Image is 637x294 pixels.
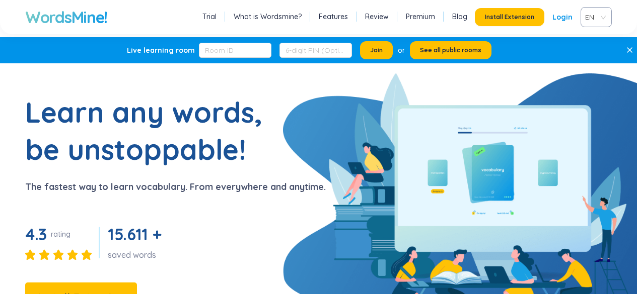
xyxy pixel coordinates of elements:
[108,249,165,260] div: saved words
[398,45,405,56] div: or
[108,224,161,244] span: 15.611 +
[25,7,107,27] a: WordsMine!
[127,45,195,55] div: Live learning room
[360,41,393,59] button: Join
[452,12,467,22] a: Blog
[585,10,603,25] span: VIE
[234,12,302,22] a: What is Wordsmine?
[552,8,573,26] a: Login
[202,12,217,22] a: Trial
[25,93,277,168] h1: Learn any words, be unstoppable!
[25,180,326,194] p: The fastest way to learn vocabulary. From everywhere and anytime.
[365,12,389,22] a: Review
[319,12,348,22] a: Features
[199,43,271,58] input: Room ID
[279,43,352,58] input: 6-digit PIN (Optional)
[410,41,491,59] button: See all public rooms
[485,13,534,21] span: Install Extension
[370,46,383,54] span: Join
[420,46,481,54] span: See all public rooms
[475,8,544,26] button: Install Extension
[406,12,435,22] a: Premium
[51,229,70,239] div: rating
[25,224,47,244] span: 4.3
